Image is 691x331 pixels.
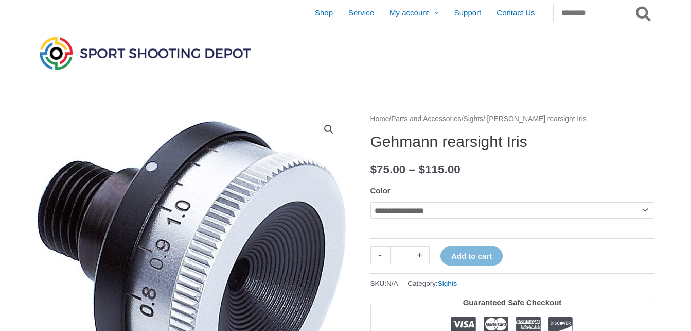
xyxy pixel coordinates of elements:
span: $ [370,163,377,176]
label: Color [370,186,391,195]
button: Search [634,4,654,22]
span: $ [418,163,425,176]
button: Add to cart [440,246,503,266]
span: N/A [386,279,398,287]
span: SKU: [370,277,398,290]
nav: Breadcrumb [370,112,654,126]
a: Home [370,115,389,123]
input: Product quantity [390,246,410,264]
h1: Gehmann rearsight Iris [370,133,654,151]
span: – [409,163,416,176]
a: Sights [438,279,457,287]
img: Sport Shooting Depot [37,34,253,72]
legend: Guaranteed Safe Checkout [459,295,566,310]
a: - [370,246,390,264]
span: Category: [407,277,457,290]
a: + [410,246,430,264]
a: View full-screen image gallery [320,120,338,139]
a: Parts and Accessories [391,115,462,123]
bdi: 75.00 [370,163,406,176]
a: Sights [464,115,483,123]
bdi: 115.00 [418,163,460,176]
